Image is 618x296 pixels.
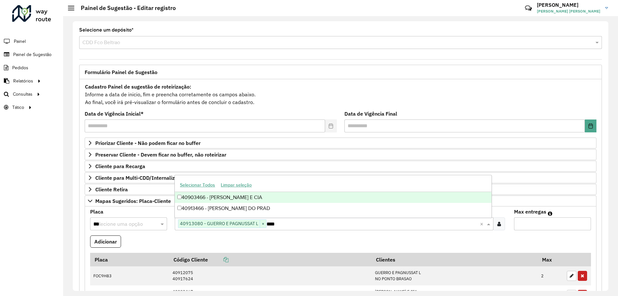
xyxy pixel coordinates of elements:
button: Adicionar [90,235,121,248]
td: FOC9H83 [90,266,169,285]
h3: [PERSON_NAME] [537,2,600,8]
span: Relatórios [13,78,33,84]
span: Painel [14,38,26,45]
span: × [260,220,266,228]
span: Mapas Sugeridos: Placa-Cliente [95,198,171,204]
th: Max [538,253,564,266]
a: Preservar Cliente - Devem ficar no buffer, não roteirizar [85,149,596,160]
span: Priorizar Cliente - Não podem ficar no buffer [95,140,201,146]
button: Selecionar Todos [177,180,218,190]
th: Código Cliente [169,253,372,266]
span: Formulário Painel de Sugestão [85,70,157,75]
label: Placa [90,208,103,215]
label: Data de Vigência Inicial [85,110,144,118]
span: Cliente para Multi-CDD/Internalização [95,175,186,180]
button: Limpar seleção [218,180,255,190]
span: 40913080 - GUERRO E PAGNUSSAT L [178,220,260,227]
button: Choose Date [585,119,596,132]
h2: Painel de Sugestão - Editar registro [74,5,176,12]
span: Painel de Sugestão [13,51,51,58]
a: Cliente para Multi-CDD/Internalização [85,172,596,183]
a: Cliente para Recarga [85,161,596,172]
span: Pedidos [12,64,28,71]
div: Informe a data de inicio, fim e preencha corretamente os campos abaixo. Ao final, você irá pré-vi... [85,82,596,106]
label: Max entregas [514,208,546,215]
td: 2 [538,266,564,285]
label: Data de Vigência Final [344,110,397,118]
span: [PERSON_NAME] [PERSON_NAME] [537,8,600,14]
strong: Cadastro Painel de sugestão de roteirização: [85,83,191,90]
td: 40912075 40917624 [169,266,372,285]
th: Clientes [371,253,538,266]
div: 40903466 - [PERSON_NAME] E CIA [175,192,491,203]
label: Selecione um depósito [79,26,134,34]
a: Cliente Retira [85,184,596,195]
em: Máximo de clientes que serão colocados na mesma rota com os clientes informados [548,211,552,216]
ng-dropdown-panel: Options list [174,175,492,218]
a: Mapas Sugeridos: Placa-Cliente [85,196,596,206]
span: Clear all [480,220,485,228]
span: Tático [12,104,24,111]
div: 40913466 - [PERSON_NAME] DO PRAD [175,203,491,214]
a: Copiar [208,256,229,263]
th: Placa [90,253,169,266]
span: Consultas [13,91,33,98]
span: Preservar Cliente - Devem ficar no buffer, não roteirizar [95,152,226,157]
span: Cliente Retira [95,187,128,192]
a: Contato Rápido [521,1,535,15]
a: Priorizar Cliente - Não podem ficar no buffer [85,138,596,148]
span: Cliente para Recarga [95,164,145,169]
td: GUERRO E PAGNUSSAT L NO PONTO BRASAO [371,266,538,285]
